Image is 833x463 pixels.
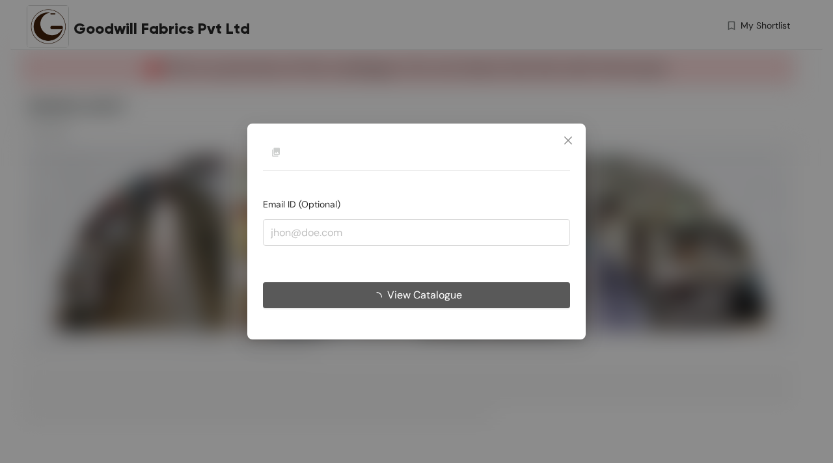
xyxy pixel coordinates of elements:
[563,135,573,146] span: close
[263,139,289,165] img: Buyer Portal
[551,124,586,159] button: Close
[387,287,462,303] span: View Catalogue
[263,219,570,245] input: jhon@doe.com
[372,292,387,302] span: loading
[263,198,340,210] span: Email ID (Optional)
[263,282,570,308] button: View Catalogue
